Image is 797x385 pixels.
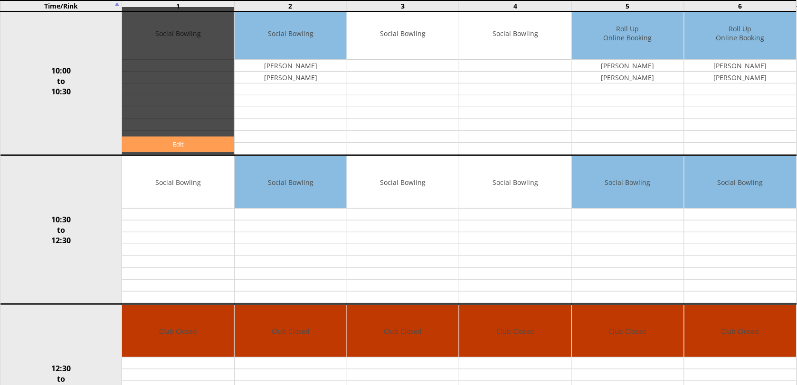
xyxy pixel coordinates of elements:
[235,156,347,209] td: Social Bowling
[572,156,684,209] td: Social Bowling
[122,137,234,152] a: Edit
[684,60,797,72] td: [PERSON_NAME]
[571,0,684,11] td: 5
[0,156,122,304] td: 10:30 to 12:30
[459,156,571,209] td: Social Bowling
[572,305,684,357] td: Club Closed
[684,72,797,83] td: [PERSON_NAME]
[572,72,684,83] td: [PERSON_NAME]
[572,60,684,72] td: [PERSON_NAME]
[459,0,572,11] td: 4
[459,305,571,357] td: Club Closed
[234,0,347,11] td: 2
[684,156,797,209] td: Social Bowling
[235,60,347,72] td: [PERSON_NAME]
[0,0,122,11] td: Time/Rink
[122,0,235,11] td: 1
[684,7,797,60] td: Roll Up Online Booking
[572,7,684,60] td: Roll Up Online Booking
[0,7,122,156] td: 10:00 to 10:30
[459,7,571,60] td: Social Bowling
[347,0,459,11] td: 3
[347,156,459,209] td: Social Bowling
[122,305,234,357] td: Club Closed
[122,156,234,209] td: Social Bowling
[684,0,797,11] td: 6
[684,305,797,357] td: Club Closed
[235,72,347,83] td: [PERSON_NAME]
[235,305,347,357] td: Club Closed
[347,305,459,357] td: Club Closed
[347,7,459,60] td: Social Bowling
[235,7,347,60] td: Social Bowling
